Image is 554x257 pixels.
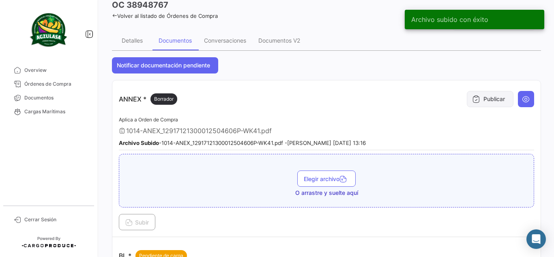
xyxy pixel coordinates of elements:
div: Documentos [159,37,192,44]
img: agzulasa-logo.png [28,10,69,50]
span: Subir [125,219,149,226]
div: Conversaciones [204,37,246,44]
button: Elegir archivo [297,171,356,187]
a: Overview [6,63,91,77]
p: ANNEX * [119,93,177,105]
span: 1014-ANEX_12917121300012504606P-WK41.pdf [126,127,272,135]
span: Cargas Marítimas [24,108,88,115]
span: Archivo subido con éxito [411,15,488,24]
b: Archivo Subido [119,140,159,146]
div: Abrir Intercom Messenger [526,229,546,249]
div: Documentos V2 [258,37,300,44]
span: Overview [24,67,88,74]
span: Aplica a Orden de Compra [119,117,178,123]
a: Órdenes de Compra [6,77,91,91]
button: Notificar documentación pendiente [112,57,218,73]
button: Publicar [467,91,513,107]
small: - 1014-ANEX_12917121300012504606P-WK41.pdf - [PERSON_NAME] [DATE] 13:16 [119,140,366,146]
a: Documentos [6,91,91,105]
button: Subir [119,214,155,230]
a: Cargas Marítimas [6,105,91,119]
span: Documentos [24,94,88,102]
span: O arrastre y suelte aquí [295,189,358,197]
span: Cerrar Sesión [24,216,88,223]
span: Órdenes de Compra [24,80,88,88]
a: Volver al listado de Órdenes de Compra [112,13,218,19]
div: Detalles [122,37,143,44]
span: Elegir archivo [304,175,349,182]
span: Borrador [154,95,174,103]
